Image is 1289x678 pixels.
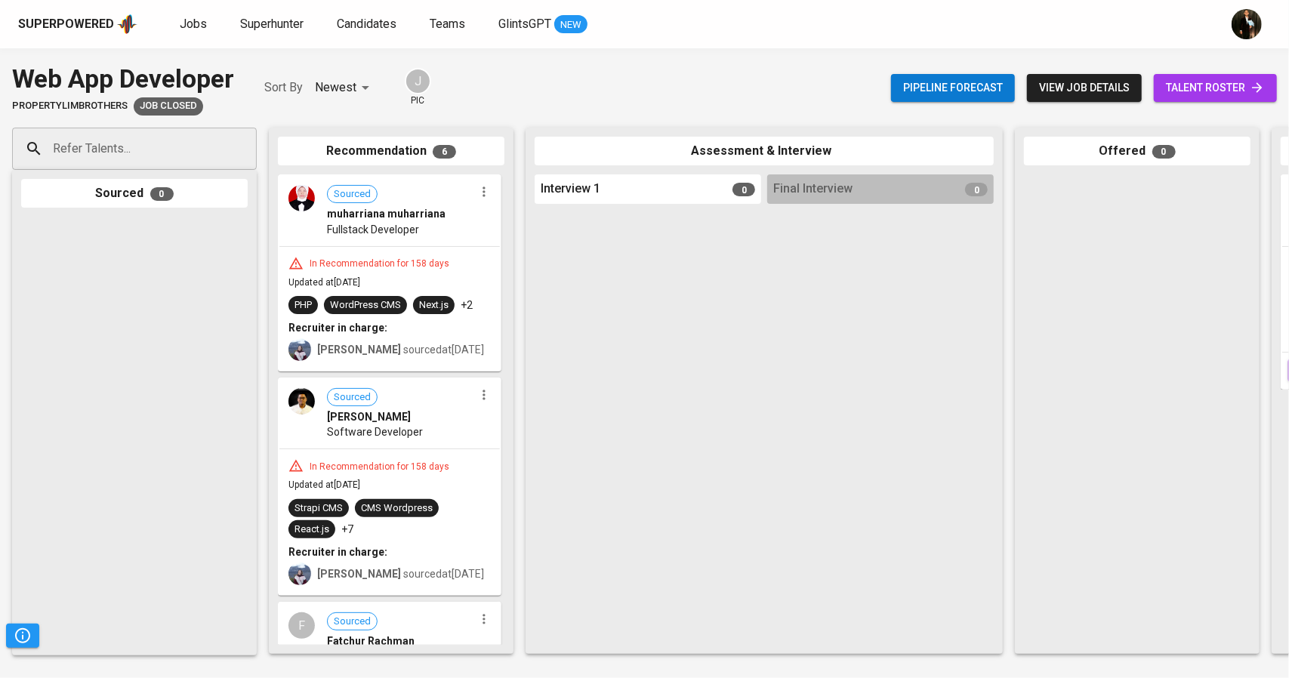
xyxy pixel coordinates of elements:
span: sourced at [DATE] [317,344,484,356]
span: Updated at [DATE] [288,277,360,288]
span: Sourced [328,187,377,202]
span: Job Closed [134,99,203,113]
span: Fatchur Rachman [327,633,415,649]
span: Jobs [180,17,207,31]
div: In Recommendation for 158 days [304,257,455,270]
div: Newest [315,74,375,102]
div: WordPress CMS [330,298,401,313]
button: Pipeline Triggers [6,624,39,648]
span: 0 [1152,145,1176,159]
span: Superhunter [240,17,304,31]
div: Next.js [419,298,449,313]
a: Superhunter [240,15,307,34]
div: React.js [294,522,329,537]
button: view job details [1027,74,1142,102]
span: 0 [732,183,755,196]
span: Fullstack Developer [327,222,419,237]
p: Newest [315,79,356,97]
b: [PERSON_NAME] [317,568,401,580]
a: GlintsGPT NEW [498,15,587,34]
span: GlintsGPT [498,17,551,31]
span: Final Interview [773,180,853,198]
button: Open [248,147,251,150]
div: PHP [294,298,312,313]
span: Teams [430,17,465,31]
a: Superpoweredapp logo [18,13,137,35]
img: 4ae4c51059048859ce3fdbda7ef6de36.jpg [288,185,315,211]
div: Recommendation [278,137,504,166]
div: CMS Wordpress [361,501,433,516]
a: Candidates [337,15,399,34]
span: 6 [433,145,456,159]
span: Sourced [328,615,377,629]
button: Pipeline forecast [891,74,1015,102]
span: muharriana muharriana [327,206,446,221]
div: Sourced [21,179,248,208]
span: Candidates [337,17,396,31]
div: Assessment & Interview [535,137,994,166]
p: +7 [341,522,353,537]
b: Recruiter in charge: [288,322,387,334]
img: christine.raharja@glints.com [288,338,311,361]
span: Pipeline forecast [903,79,1003,97]
span: sourced at [DATE] [317,568,484,580]
span: talent roster [1166,79,1265,97]
p: Sort By [264,79,303,97]
span: Sourced [328,390,377,405]
span: Software Developer [327,424,423,439]
span: view job details [1039,79,1130,97]
span: NEW [554,17,587,32]
span: PropertyLimBrothers [12,99,128,113]
span: Interview 1 [541,180,600,198]
p: +2 [461,297,473,313]
div: In Recommendation for 158 days [304,461,455,473]
img: 9ba5052ce77945d6b0a36b5fbe043f48.jpg [288,388,315,415]
span: 0 [150,187,174,201]
a: talent roster [1154,74,1277,102]
span: Updated at [DATE] [288,479,360,490]
div: J [405,68,431,94]
a: Teams [430,15,468,34]
span: [PERSON_NAME] [327,409,411,424]
div: Superpowered [18,16,114,33]
div: pic [405,68,431,107]
b: Recruiter in charge: [288,546,387,558]
div: Job already placed by Glints [134,97,203,116]
img: ridlo@glints.com [1232,9,1262,39]
img: app logo [117,13,137,35]
div: Web App Developer [12,60,234,97]
b: [PERSON_NAME] [317,344,401,356]
a: Jobs [180,15,210,34]
div: Offered [1024,137,1250,166]
div: Strapi CMS [294,501,343,516]
div: F [288,612,315,639]
span: 0 [965,183,988,196]
img: christine.raharja@glints.com [288,562,311,585]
